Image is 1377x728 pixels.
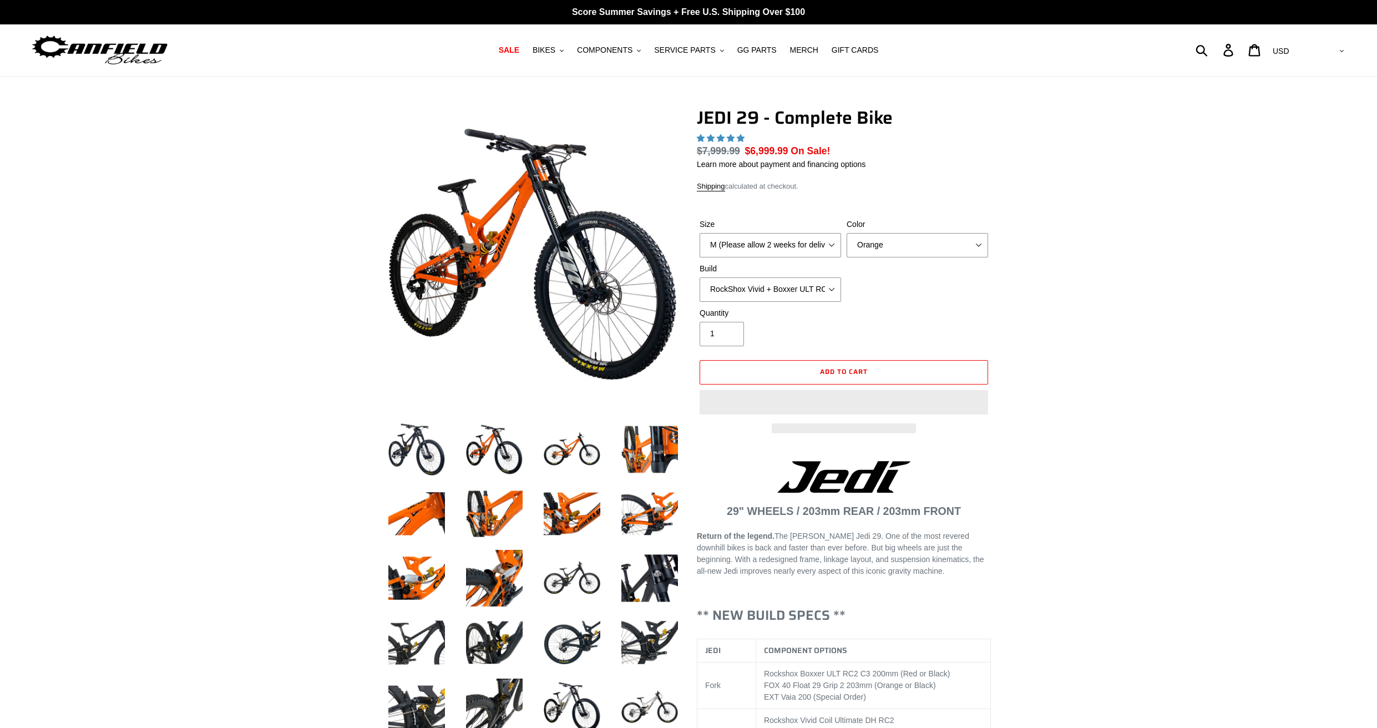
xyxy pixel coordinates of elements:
strong: 29" WHEELS / 203mm REAR / 203mm FRONT [727,505,961,517]
s: $7,999.99 [697,145,740,156]
img: Load image into Gallery viewer, JEDI 29 - Complete Bike [541,548,603,609]
span: EXT Vaia 200 (Special Order) [764,692,866,701]
h3: ** NEW BUILD SPECS ** [697,608,991,624]
span: GIFT CARDS [832,46,879,55]
span: Add to cart [820,366,868,377]
img: Load image into Gallery viewer, JEDI 29 - Complete Bike [386,548,447,609]
a: Learn more about payment and financing options [697,160,865,169]
img: Load image into Gallery viewer, JEDI 29 - Complete Bike [464,483,525,544]
img: Load image into Gallery viewer, JEDI 29 - Complete Bike [386,483,447,544]
img: Load image into Gallery viewer, JEDI 29 - Complete Bike [464,548,525,609]
a: GG PARTS [732,43,782,58]
th: COMPONENT OPTIONS [756,639,991,663]
span: MERCH [790,46,818,55]
span: Rockshox Boxxer ULT RC2 C3 200mm (Red or Black) [764,669,950,678]
button: COMPONENTS [571,43,646,58]
label: Build [700,263,841,275]
img: Load image into Gallery viewer, JEDI 29 - Complete Bike [619,483,680,544]
img: Load image into Gallery viewer, JEDI 29 - Complete Bike [464,612,525,673]
img: Jedi Logo [777,461,910,493]
div: calculated at checkout. [697,181,991,192]
span: 5.00 stars [697,134,747,143]
span: COMPONENTS [577,46,632,55]
img: Canfield Bikes [31,33,169,68]
label: Color [847,219,988,230]
img: Load image into Gallery viewer, JEDI 29 - Complete Bike [619,548,680,609]
a: MERCH [784,43,824,58]
button: BIKES [527,43,569,58]
label: Quantity [700,307,841,319]
span: $6,999.99 [745,145,788,156]
label: Size [700,219,841,230]
img: Load image into Gallery viewer, JEDI 29 - Complete Bike [619,419,680,480]
span: SALE [499,46,519,55]
p: The [PERSON_NAME] Jedi 29. One of the most revered downhill bikes is back and faster than ever be... [697,530,991,577]
button: Add to cart [700,360,988,385]
input: Search [1202,38,1230,62]
span: Rockshox Vivid Coil Ultimate DH RC2 [764,716,894,725]
img: Load image into Gallery viewer, JEDI 29 - Complete Bike [464,419,525,480]
img: Load image into Gallery viewer, JEDI 29 - Complete Bike [541,419,603,480]
button: SERVICE PARTS [649,43,729,58]
img: Load image into Gallery viewer, JEDI 29 - Complete Bike [619,612,680,673]
img: JEDI 29 - Complete Bike [388,109,678,399]
img: Load image into Gallery viewer, JEDI 29 - Complete Bike [541,612,603,673]
td: Fork [697,663,756,709]
img: Load image into Gallery viewer, JEDI 29 - Complete Bike [541,483,603,544]
a: GIFT CARDS [826,43,884,58]
span: On Sale! [791,144,830,158]
h1: JEDI 29 - Complete Bike [697,107,991,128]
img: Load image into Gallery viewer, JEDI 29 - Complete Bike [386,612,447,673]
span: BIKES [533,46,555,55]
a: SALE [493,43,525,58]
span: FOX 40 Float 29 Grip 2 203mm (Orange or Black) [764,681,936,690]
img: Load image into Gallery viewer, JEDI 29 - Complete Bike [386,419,447,480]
span: GG PARTS [737,46,777,55]
span: SERVICE PARTS [654,46,715,55]
a: Shipping [697,182,725,191]
th: JEDI [697,639,756,663]
strong: Return of the legend. [697,532,774,540]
